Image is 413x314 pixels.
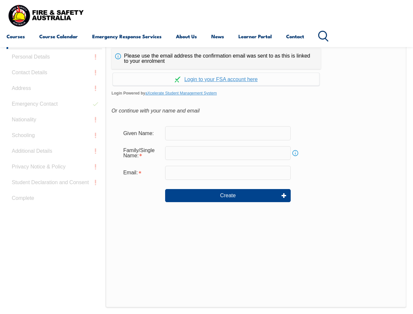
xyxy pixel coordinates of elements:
a: About Us [176,28,197,44]
a: Course Calendar [39,28,78,44]
a: Emergency Response Services [92,28,162,44]
div: Email is required. [118,166,165,179]
a: Learner Portal [238,28,272,44]
a: Contact [286,28,304,44]
div: Please use the email address the confirmation email was sent to as this is linked to your enrolment [112,48,321,69]
button: Create [165,189,291,202]
div: Family/Single Name is required. [118,144,165,162]
a: Courses [7,28,25,44]
span: Login Powered by [112,88,401,98]
div: Given Name: [118,127,165,139]
a: aXcelerate Student Management System [145,91,217,96]
a: News [211,28,224,44]
a: Info [291,148,300,158]
img: Log in withaxcelerate [175,77,181,82]
div: Or continue with your name and email [112,106,401,116]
